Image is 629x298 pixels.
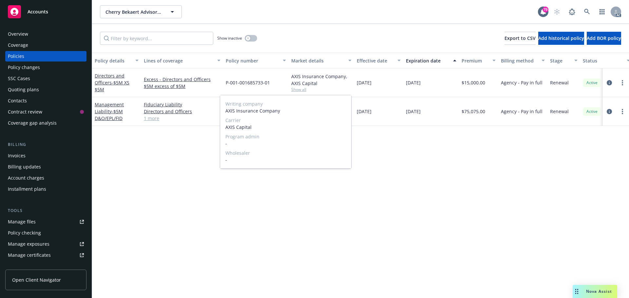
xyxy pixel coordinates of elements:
a: Contacts [5,96,86,106]
a: more [619,108,626,115]
a: Installment plans [5,184,86,194]
a: Coverage [5,40,86,50]
span: Add historical policy [538,35,584,41]
span: Carrier [225,117,346,124]
button: Export to CSV [505,32,536,45]
div: Stage [550,57,570,64]
div: Tools [5,207,86,214]
a: Policies [5,51,86,61]
a: Excess - Directors and Officers $5M excess of $5M [144,76,220,90]
div: Billing method [501,57,538,64]
div: Policy changes [8,62,40,73]
button: Premium [459,53,498,68]
button: Expiration date [403,53,459,68]
span: Writing company [225,100,346,107]
a: 1 more [144,115,220,122]
span: Agency - Pay in full [501,108,543,115]
div: Manage claims [8,261,41,272]
button: Nova Assist [573,285,617,298]
span: [DATE] [406,108,421,115]
span: Add BOR policy [587,35,621,41]
a: Account charges [5,173,86,183]
div: Coverage [8,40,28,50]
a: Policy changes [5,62,86,73]
a: Start snowing [550,5,563,18]
span: P-001-001685733-01 [226,79,270,86]
div: Overview [8,29,28,39]
div: Invoices [8,150,26,161]
a: Billing updates [5,162,86,172]
span: $15,000.00 [462,79,485,86]
div: Billing [5,141,86,148]
span: Wholesaler [225,149,346,156]
span: [DATE] [357,79,372,86]
div: Manage exposures [8,239,49,249]
div: Market details [291,57,344,64]
span: Export to CSV [505,35,536,41]
div: Effective date [357,57,393,64]
a: Overview [5,29,86,39]
div: Installment plans [8,184,46,194]
span: $75,075.00 [462,108,485,115]
a: Coverage gap analysis [5,118,86,128]
div: Lines of coverage [144,57,213,64]
div: Billing updates [8,162,41,172]
button: Policy details [92,53,141,68]
a: Manage files [5,217,86,227]
a: Manage certificates [5,250,86,260]
div: Policy checking [8,228,41,238]
span: Active [585,80,599,86]
a: Contract review [5,107,86,117]
a: Directors and Officers [95,73,129,93]
a: Search [581,5,594,18]
span: Open Client Navigator [12,276,61,283]
span: - [225,140,346,147]
div: Account charges [8,173,44,183]
div: Status [583,57,623,64]
span: AXIS Capital [225,124,346,131]
div: Policy details [95,57,131,64]
a: Manage claims [5,261,86,272]
div: Coverage gap analysis [8,118,57,128]
a: circleInformation [605,79,613,87]
div: Contract review [8,107,42,117]
div: 79 [543,7,548,12]
a: Manage exposures [5,239,86,249]
div: Drag to move [573,285,581,298]
span: Program admin [225,133,346,140]
div: Policies [8,51,24,61]
a: more [619,79,626,87]
div: Premium [462,57,488,64]
button: Add historical policy [538,32,584,45]
span: Renewal [550,79,569,86]
span: [DATE] [406,79,421,86]
div: AXIS Insurance Company, AXIS Capital [291,73,352,87]
div: Quoting plans [8,84,39,95]
button: Policy number [223,53,289,68]
a: Accounts [5,3,86,21]
span: Nova Assist [586,289,612,294]
a: Fiduciary Liability [144,101,220,108]
span: [DATE] [357,108,372,115]
a: Invoices [5,150,86,161]
div: Expiration date [406,57,449,64]
a: Report a Bug [565,5,579,18]
a: circleInformation [605,108,613,115]
a: Directors and Officers [144,108,220,115]
span: - [225,156,346,163]
input: Filter by keyword... [100,32,213,45]
div: Policy number [226,57,279,64]
button: Market details [289,53,354,68]
a: SSC Cases [5,73,86,84]
div: Contacts [8,96,27,106]
span: Show all [291,87,352,92]
button: Stage [547,53,580,68]
span: Active [585,109,599,114]
button: Add BOR policy [587,32,621,45]
span: - $5M XS $5M [95,79,129,93]
span: Agency - Pay in full [501,79,543,86]
button: Billing method [498,53,547,68]
a: Quoting plans [5,84,86,95]
button: Effective date [354,53,403,68]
